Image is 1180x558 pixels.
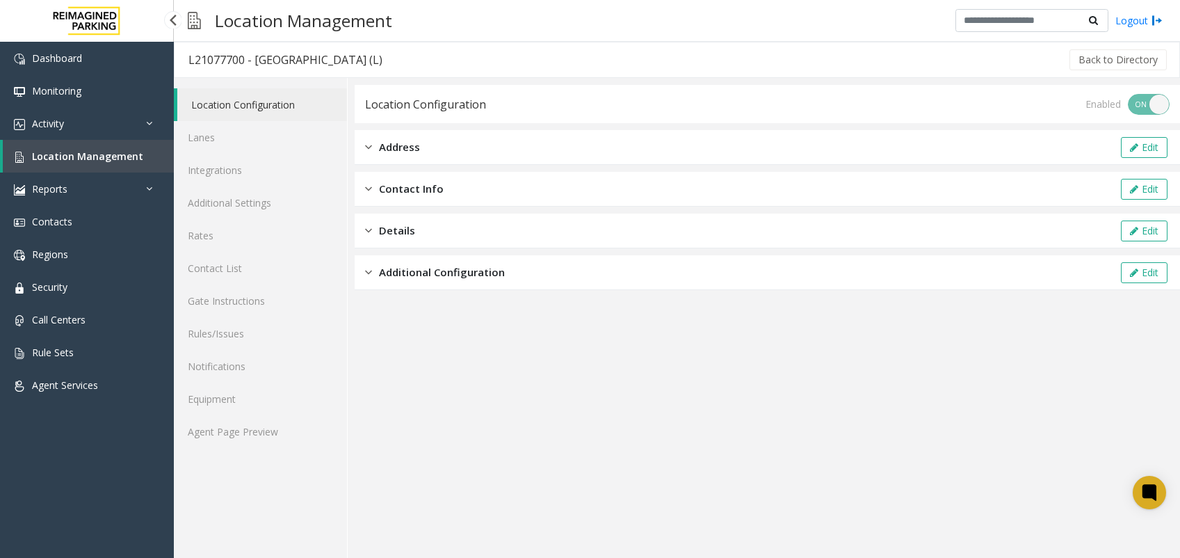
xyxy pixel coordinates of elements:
span: Additional Configuration [379,264,505,280]
img: 'icon' [14,250,25,261]
a: Integrations [174,154,347,186]
button: Back to Directory [1069,49,1167,70]
a: Lanes [174,121,347,154]
span: Call Centers [32,313,86,326]
a: Agent Page Preview [174,415,347,448]
div: Location Configuration [365,95,486,113]
div: L21077700 - [GEOGRAPHIC_DATA] (L) [188,51,382,69]
a: Rates [174,219,347,252]
img: 'icon' [14,348,25,359]
a: Location Configuration [177,88,347,121]
img: 'icon' [14,152,25,163]
img: 'icon' [14,86,25,97]
span: Activity [32,117,64,130]
img: pageIcon [188,3,201,38]
a: Logout [1115,13,1163,28]
img: 'icon' [14,217,25,228]
img: closed [365,139,372,155]
span: Rule Sets [32,346,74,359]
span: Details [379,223,415,239]
img: 'icon' [14,381,25,392]
button: Edit [1121,137,1167,158]
a: Additional Settings [174,186,347,219]
span: Security [32,280,67,294]
a: Location Management [3,140,174,173]
h3: Location Management [208,3,399,38]
img: 'icon' [14,119,25,130]
img: closed [365,264,372,280]
a: Gate Instructions [174,285,347,317]
a: Rules/Issues [174,317,347,350]
span: Address [379,139,420,155]
a: Contact List [174,252,347,285]
span: Location Management [32,150,143,163]
button: Edit [1121,179,1167,200]
span: Reports [32,182,67,196]
span: Contact Info [379,181,444,197]
a: Equipment [174,383,347,415]
span: Regions [32,248,68,261]
img: 'icon' [14,315,25,326]
img: closed [365,181,372,197]
img: 'icon' [14,282,25,294]
img: 'icon' [14,184,25,196]
img: closed [365,223,372,239]
span: Contacts [32,215,72,228]
a: Notifications [174,350,347,383]
img: logout [1151,13,1163,28]
button: Edit [1121,262,1167,283]
button: Edit [1121,221,1167,241]
span: Monitoring [32,84,81,97]
span: Dashboard [32,51,82,65]
span: Agent Services [32,378,98,392]
div: Enabled [1085,97,1121,111]
img: 'icon' [14,54,25,65]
